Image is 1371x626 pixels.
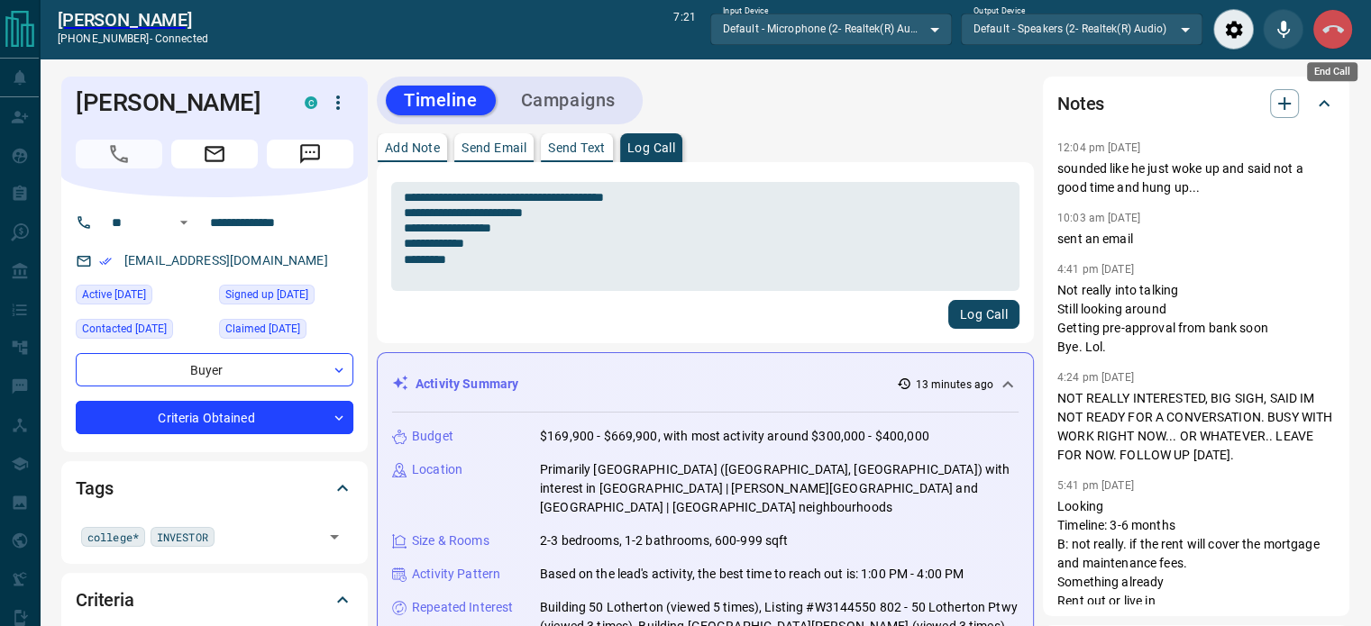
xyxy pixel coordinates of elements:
span: Call [76,140,162,168]
div: Audio Settings [1213,9,1254,50]
div: Criteria [76,578,353,621]
div: Tue Apr 22 2025 [219,285,353,310]
div: Tags [76,467,353,510]
button: Campaigns [503,86,634,115]
h2: Criteria [76,585,134,614]
p: 7:21 [673,9,695,50]
div: Tue Apr 22 2025 [219,319,353,344]
span: Email [171,140,258,168]
p: [PHONE_NUMBER] - [58,31,208,47]
a: [EMAIL_ADDRESS][DOMAIN_NAME] [124,253,328,268]
p: Activity Pattern [412,565,500,584]
p: Location [412,460,462,479]
p: 4:24 pm [DATE] [1057,371,1134,384]
span: Active [DATE] [82,286,146,304]
p: Based on the lead's activity, the best time to reach out is: 1:00 PM - 4:00 PM [540,565,964,584]
label: Output Device [973,5,1025,17]
p: 10:03 am [DATE] [1057,212,1140,224]
p: 13 minutes ago [915,377,993,393]
p: Log Call [627,141,675,154]
div: Activity Summary13 minutes ago [392,367,1019,401]
p: 5:41 pm [DATE] [1057,479,1134,492]
p: 2-3 bedrooms, 1-2 bathrooms, 600-999 sqft [540,531,788,550]
div: Default - Speakers (2- Realtek(R) Audio) [961,14,1202,44]
p: Repeated Interest [412,598,513,617]
p: NOT REALLY INTERESTED, BIG SIGH, SAID IM NOT READY FOR A CONVERSATION. BUSY WITH WORK RIGHT NOW..... [1057,389,1335,465]
h2: Tags [76,474,113,503]
span: Claimed [DATE] [225,320,300,338]
span: INVESTOR [157,528,208,546]
div: Sun Oct 12 2025 [76,285,210,310]
p: $169,900 - $669,900, with most activity around $300,000 - $400,000 [540,427,929,446]
div: Thu Oct 09 2025 [76,319,210,344]
p: Size & Rooms [412,531,489,550]
p: Send Email [462,141,526,154]
p: Activity Summary [416,375,518,394]
span: college* [87,528,139,546]
p: sounded like he just woke up and said not a good time and hung up... [1057,159,1335,197]
p: Budget [412,427,453,446]
p: Send Text [548,141,606,154]
label: Input Device [723,5,769,17]
button: Log Call [948,300,1019,329]
button: Open [173,212,195,233]
p: Add Note [385,141,440,154]
h1: [PERSON_NAME] [76,88,278,117]
p: 12:04 pm [DATE] [1057,141,1140,154]
div: Mute [1263,9,1303,50]
div: Default - Microphone (2- Realtek(R) Audio) [710,14,952,44]
div: End Call [1307,62,1357,81]
svg: Email Verified [99,255,112,268]
button: Open [322,524,347,549]
p: Primarily [GEOGRAPHIC_DATA] ([GEOGRAPHIC_DATA], [GEOGRAPHIC_DATA]) with interest in [GEOGRAPHIC_D... [540,460,1019,517]
div: Criteria Obtained [76,401,353,434]
span: Signed up [DATE] [225,286,308,304]
h2: Notes [1057,89,1104,118]
p: 4:41 pm [DATE] [1057,263,1134,276]
span: Contacted [DATE] [82,320,167,338]
span: Message [267,140,353,168]
div: Buyer [76,353,353,386]
p: sent an email [1057,230,1335,249]
div: Notes [1057,82,1335,125]
a: [PERSON_NAME] [58,9,208,31]
span: connected [155,32,208,45]
p: Not really into talking Still looking around Getting pre-approval from bank soon Bye. Lol. [1057,281,1335,357]
button: Timeline [386,86,496,115]
div: condos.ca [305,96,317,109]
div: End Call [1312,9,1353,50]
